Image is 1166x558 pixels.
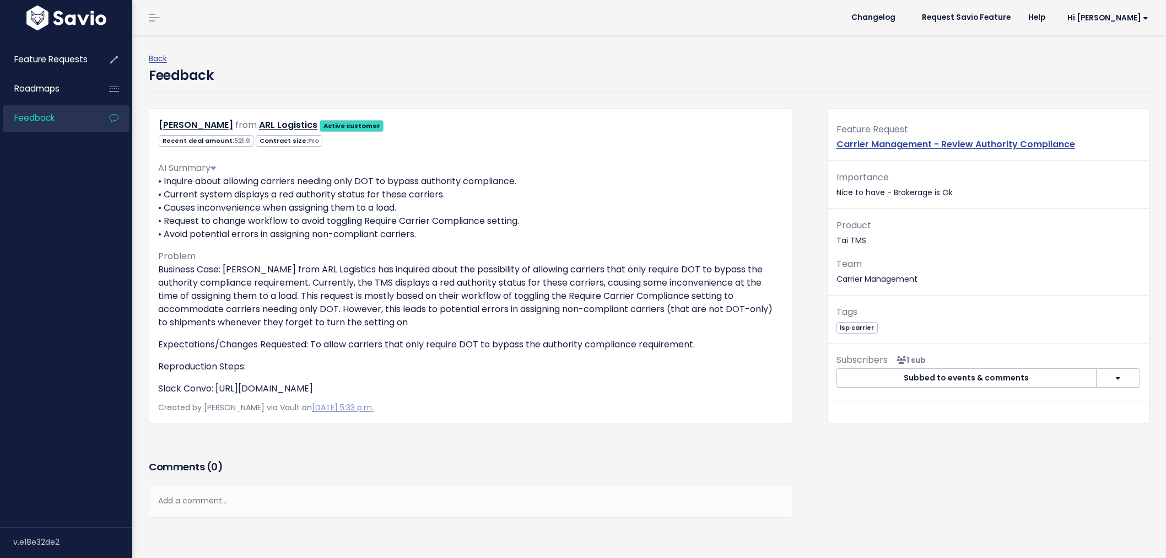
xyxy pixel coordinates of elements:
strong: Active customer [323,121,380,130]
img: logo-white.9d6f32f41409.svg [24,6,109,30]
a: Request Savio Feature [913,9,1019,26]
span: 521.0 [234,136,250,145]
span: Feature Requests [14,53,88,65]
a: Feedback [3,105,91,131]
span: Feedback [14,112,55,124]
span: 0 [211,460,218,474]
span: Feature Request [836,123,908,136]
p: Business Case: [PERSON_NAME] from ARL Logistics has inquired about the possibility of allowing ca... [158,263,783,329]
p: Nice to have - Brokerage is Ok [836,170,1140,200]
span: Importance [836,171,889,184]
span: Tags [836,305,857,318]
span: Created by [PERSON_NAME] via Vault on [158,402,374,413]
a: [PERSON_NAME] [159,119,233,131]
span: from [235,119,257,131]
span: Recent deal amount: [159,135,253,147]
span: Pro [308,136,319,145]
a: Roadmaps [3,76,91,101]
h3: Comments ( ) [149,459,792,475]
p: Slack Convo: [URL][DOMAIN_NAME] [158,382,783,395]
a: Feature Requests [3,47,91,72]
span: AI Summary [158,162,216,174]
a: Carrier Management - Review Authority Compliance [836,138,1075,151]
span: Team [836,257,862,270]
h4: Feedback [149,66,213,85]
a: lsp carrier [836,321,878,332]
span: Roadmaps [14,83,60,94]
a: Hi [PERSON_NAME] [1054,9,1157,26]
div: Add a comment... [149,485,792,517]
p: Expectations/Changes Requested: To allow carriers that only require DOT to bypass the authority c... [158,338,783,351]
p: Carrier Management [836,256,1140,286]
span: Subscribers [836,353,888,366]
a: [DATE] 5:33 p.m. [312,402,374,413]
span: Contract size: [256,135,322,147]
p: Tai TMS [836,218,1140,248]
a: Back [149,53,167,64]
span: lsp carrier [836,322,878,334]
a: Help [1019,9,1054,26]
button: Subbed to events & comments [836,368,1097,388]
span: <p><strong>Subscribers</strong><br><br> - Ashley Melgarejo<br> </p> [892,355,926,366]
span: Product [836,219,871,232]
span: Changelog [851,14,895,22]
div: v.e18e32de2 [13,528,132,556]
p: • Inquire about allowing carriers needing only DOT to bypass authority compliance. • Current syst... [158,175,783,241]
a: ARL Logistics [259,119,317,131]
p: Reproduction Steps: [158,360,783,373]
span: Problem [158,250,196,262]
span: Hi [PERSON_NAME] [1067,14,1148,22]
